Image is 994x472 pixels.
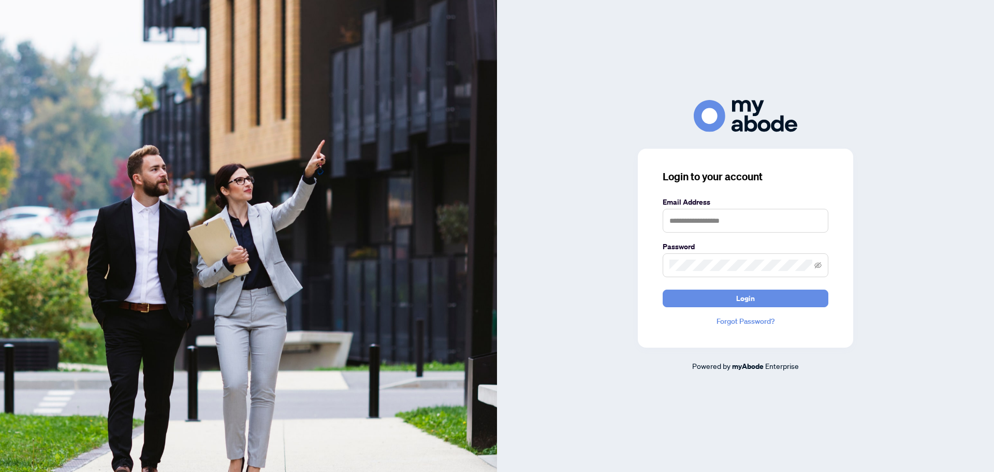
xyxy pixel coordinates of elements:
[663,316,828,327] a: Forgot Password?
[663,241,828,252] label: Password
[736,290,755,307] span: Login
[663,290,828,307] button: Login
[765,361,799,370] span: Enterprise
[663,169,828,184] h3: Login to your account
[692,361,730,370] span: Powered by
[663,196,828,208] label: Email Address
[732,361,764,372] a: myAbode
[694,100,797,132] img: ma-logo
[814,262,822,269] span: eye-invisible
